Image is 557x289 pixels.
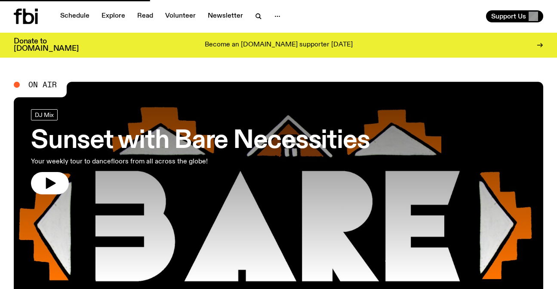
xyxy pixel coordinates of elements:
a: DJ Mix [31,109,58,120]
span: DJ Mix [35,111,54,118]
h3: Donate to [DOMAIN_NAME] [14,38,79,52]
span: On Air [28,81,57,89]
a: Newsletter [203,10,248,22]
h3: Sunset with Bare Necessities [31,129,369,153]
p: Your weekly tour to dancefloors from all across the globe! [31,157,251,167]
a: Explore [96,10,130,22]
a: Schedule [55,10,95,22]
p: Become an [DOMAIN_NAME] supporter [DATE] [205,41,353,49]
a: Read [132,10,158,22]
span: Support Us [491,12,526,20]
a: Sunset with Bare NecessitiesYour weekly tour to dancefloors from all across the globe! [31,109,369,194]
button: Support Us [486,10,543,22]
a: Volunteer [160,10,201,22]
